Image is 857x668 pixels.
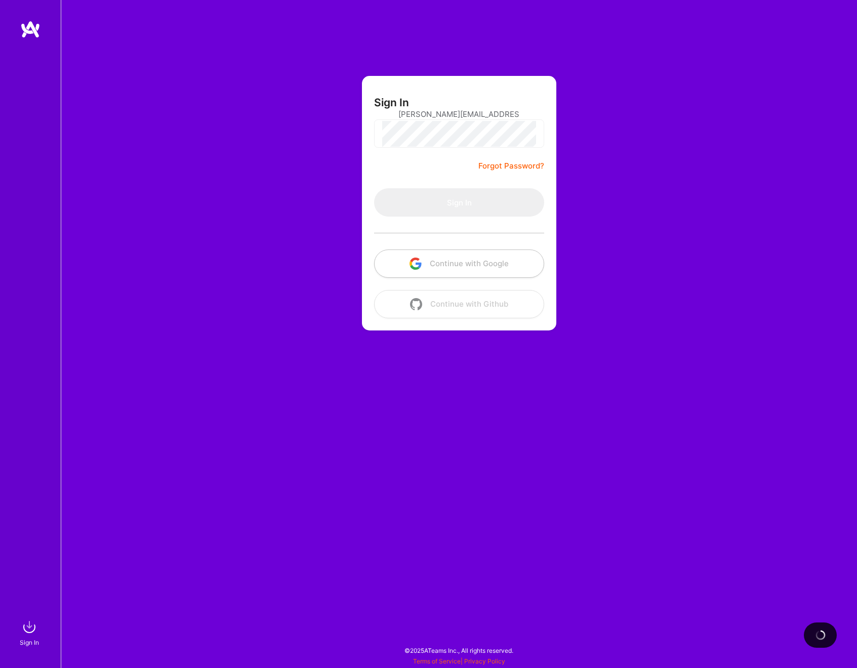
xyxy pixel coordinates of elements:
[410,258,422,270] img: icon
[413,657,505,665] span: |
[374,249,544,278] button: Continue with Google
[814,629,827,641] img: loading
[19,617,39,637] img: sign in
[20,20,40,38] img: logo
[374,290,544,318] button: Continue with Github
[398,101,520,127] input: Email...
[21,617,39,648] a: sign inSign In
[478,160,544,172] a: Forgot Password?
[464,657,505,665] a: Privacy Policy
[413,657,461,665] a: Terms of Service
[374,188,544,217] button: Sign In
[374,96,409,109] h3: Sign In
[20,637,39,648] div: Sign In
[410,298,422,310] img: icon
[61,638,857,663] div: © 2025 ATeams Inc., All rights reserved.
